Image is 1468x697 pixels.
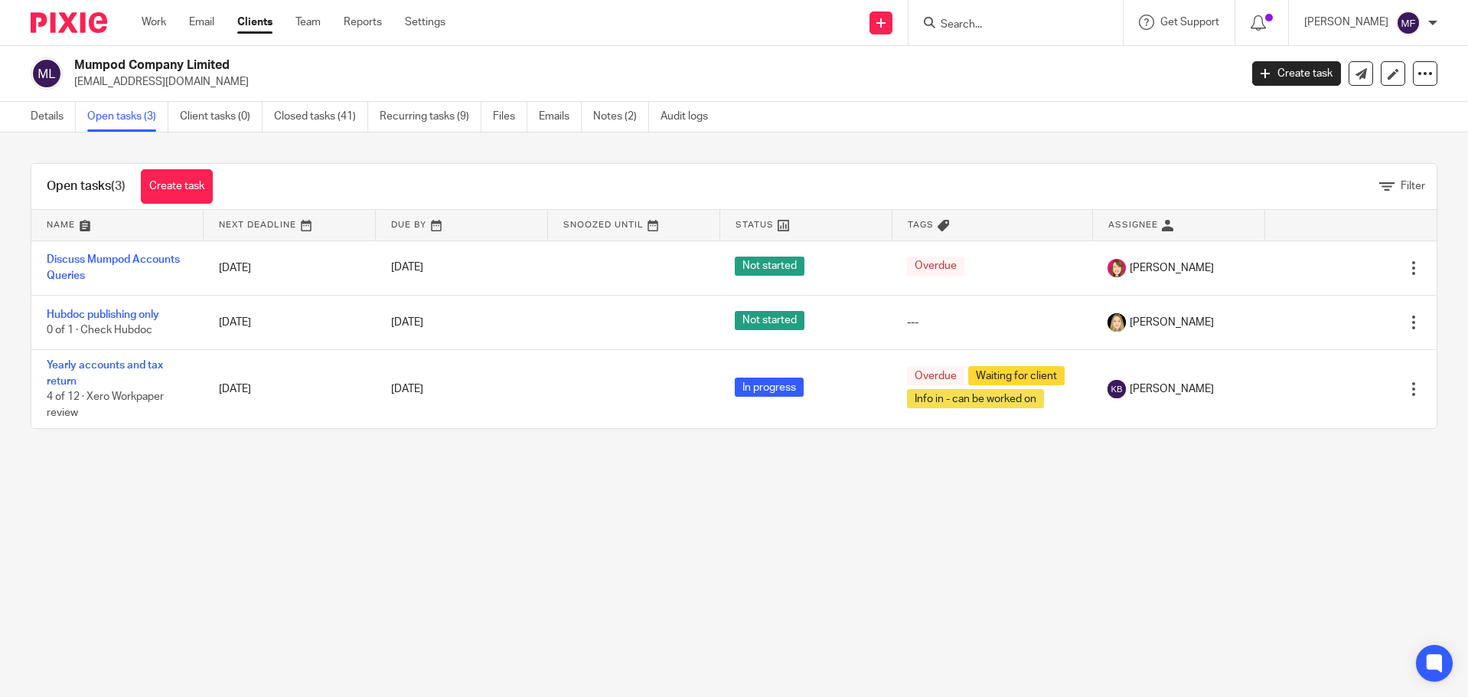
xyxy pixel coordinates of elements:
[47,360,163,386] a: Yearly accounts and tax return
[47,325,152,335] span: 0 of 1 · Check Hubdoc
[908,221,934,229] span: Tags
[391,263,423,273] span: [DATE]
[907,366,964,385] span: Overdue
[735,257,804,276] span: Not started
[1160,17,1219,28] span: Get Support
[111,180,126,192] span: (3)
[344,15,382,30] a: Reports
[1108,259,1126,277] img: Katherine%20-%20Pink%20cartoon.png
[907,315,1077,330] div: ---
[736,221,774,229] span: Status
[1396,11,1421,35] img: svg%3E
[391,384,423,394] span: [DATE]
[274,102,368,132] a: Closed tasks (41)
[539,102,582,132] a: Emails
[142,15,166,30] a: Work
[141,169,213,204] a: Create task
[1130,260,1214,276] span: [PERSON_NAME]
[1108,380,1126,398] img: svg%3E
[1130,381,1214,397] span: [PERSON_NAME]
[87,102,168,132] a: Open tasks (3)
[47,178,126,195] h1: Open tasks
[593,102,649,132] a: Notes (2)
[31,12,107,33] img: Pixie
[1252,61,1341,86] a: Create task
[391,317,423,328] span: [DATE]
[47,309,159,320] a: Hubdoc publishing only
[493,102,527,132] a: Files
[31,102,76,132] a: Details
[939,18,1077,32] input: Search
[380,102,481,132] a: Recurring tasks (9)
[47,254,180,280] a: Discuss Mumpod Accounts Queries
[1304,15,1388,30] p: [PERSON_NAME]
[1108,313,1126,332] img: Phoebe%20Black.png
[204,241,376,295] td: [DATE]
[31,57,63,90] img: svg%3E
[563,221,644,229] span: Snoozed Until
[735,311,804,330] span: Not started
[74,57,998,74] h2: Mumpod Company Limited
[204,350,376,428] td: [DATE]
[735,378,804,397] span: In progress
[405,15,445,30] a: Settings
[237,15,272,30] a: Clients
[1130,315,1214,330] span: [PERSON_NAME]
[907,257,964,276] span: Overdue
[180,102,263,132] a: Client tasks (0)
[1401,181,1425,191] span: Filter
[907,389,1044,408] span: Info in - can be worked on
[189,15,214,30] a: Email
[74,74,1229,90] p: [EMAIL_ADDRESS][DOMAIN_NAME]
[204,295,376,349] td: [DATE]
[47,391,164,418] span: 4 of 12 · Xero Workpaper review
[968,366,1065,385] span: Waiting for client
[661,102,719,132] a: Audit logs
[295,15,321,30] a: Team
